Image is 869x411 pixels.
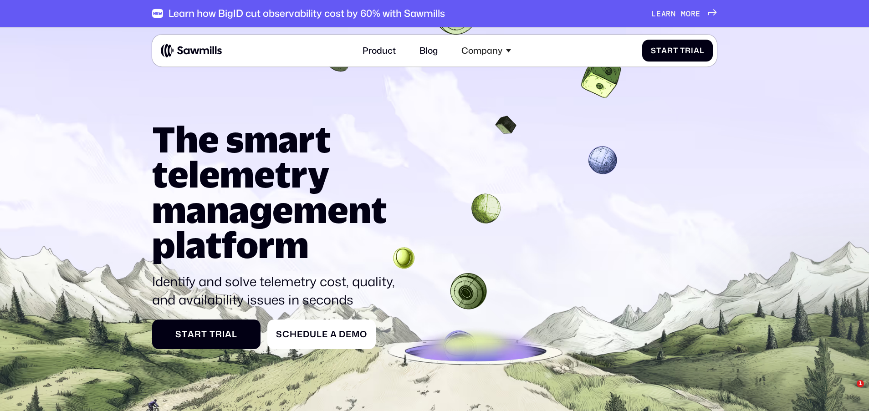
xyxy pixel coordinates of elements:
[232,329,237,340] span: l
[642,40,712,62] a: StartTrial
[695,9,700,18] span: e
[673,46,678,55] span: t
[201,329,207,340] span: t
[691,46,694,55] span: i
[267,320,376,350] a: ScheduleaDemo
[310,329,317,340] span: u
[694,46,700,55] span: a
[661,46,667,55] span: a
[210,329,215,340] span: T
[666,9,671,18] span: r
[152,272,404,309] p: Identify and solve telemetry cost, quality, and availability issues in seconds
[225,329,232,340] span: a
[651,9,717,18] a: Learnmore
[352,329,360,340] span: m
[686,9,691,18] span: o
[671,9,676,18] span: n
[838,380,860,402] iframe: Intercom live chat
[282,329,290,340] span: c
[182,329,188,340] span: t
[680,46,685,55] span: T
[857,380,864,387] span: 1
[169,8,445,20] div: Learn how BigID cut observability cost by 60% with Sawmills
[691,9,696,18] span: r
[667,46,673,55] span: r
[356,39,402,62] a: Product
[322,329,328,340] span: e
[222,329,225,340] span: i
[661,9,666,18] span: a
[290,329,297,340] span: h
[317,329,322,340] span: l
[175,329,182,340] span: S
[152,320,261,350] a: StartTrial
[194,329,201,340] span: r
[360,329,367,340] span: o
[700,46,704,55] span: l
[455,39,517,62] div: Company
[651,46,656,55] span: S
[215,329,222,340] span: r
[152,122,404,262] h1: The smart telemetry management platform
[461,46,502,56] div: Company
[413,39,445,62] a: Blog
[656,46,661,55] span: t
[330,329,337,340] span: a
[303,329,310,340] span: d
[346,329,352,340] span: e
[651,9,656,18] span: L
[681,9,686,18] span: m
[276,329,282,340] span: S
[685,46,691,55] span: r
[297,329,303,340] span: e
[656,9,661,18] span: e
[188,329,194,340] span: a
[339,329,346,340] span: D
